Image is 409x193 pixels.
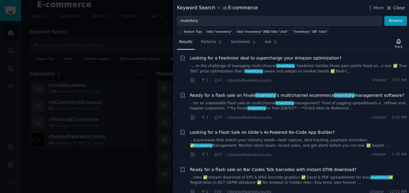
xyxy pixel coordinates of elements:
a: Ask [263,37,280,50]
button: More [367,5,384,11]
span: inventory [247,106,266,110]
span: · [224,114,225,121]
span: · [197,114,198,121]
span: Close [393,5,405,11]
span: u/topiar [372,152,386,157]
span: inventory [194,143,213,148]
span: · [224,77,225,84]
button: Browse [384,16,407,26]
span: 1 [201,78,208,83]
a: ...d processes that match your industry needs—lead capture, deal tracking, payment reminders. ✅in... [190,138,407,148]
span: Sentiment [231,39,250,45]
span: r/bestsoftwarediscounts [227,153,271,157]
a: ..., or the challenge of managing multi-channelinventory, Feedvisor tackles those pain points hea... [190,63,407,74]
span: · [197,77,198,84]
span: 0 [214,152,221,157]
a: Looking for a Flash Sale on Glide’s AI-Powered No-Code App Builder? [190,129,335,136]
div: title:"inventory" AND title:"click" [237,29,288,34]
span: 3:55 AM [392,78,407,83]
span: 1 [201,115,208,120]
input: Try a keyword related to your business [177,16,382,26]
button: Search Tips [177,28,203,35]
a: Ready for a flash sale on Bar Codes Talk barcodes with instant GTIN download? [190,167,357,173]
span: inventory [334,93,355,98]
span: in [217,5,220,11]
span: 0 [214,78,221,83]
span: 0 [214,115,221,120]
span: inventory [276,64,295,68]
a: "inventory" OR "click" [292,28,329,35]
a: Results [177,37,195,50]
span: · [224,152,225,158]
span: Ask [265,39,271,45]
span: 2:25 AM [392,115,407,120]
div: Track [395,44,403,49]
a: Ready for a flash sale on Finaleinventory’s multichannel ecommerceinventorymanagement software? [190,92,404,99]
a: Sentiment [229,37,258,50]
a: title:"inventory" AND title:"click" [236,28,290,35]
span: Results [179,39,192,45]
a: Looking for a Feedvisor deal to supercharge your Amazon optimization? [190,55,342,61]
div: "inventory" OR "click" [293,29,328,34]
a: title:"inventory" [205,28,233,35]
span: 1:10 AM [392,152,407,157]
span: inventory [276,101,294,105]
span: u/topiar [372,115,386,120]
button: Close [386,5,405,11]
span: · [197,152,198,158]
span: · [211,114,212,121]
span: Search Tips [184,29,202,34]
div: Keyword Search E-commerce [177,4,258,12]
a: ...ntee ✅ Instant download of EPS & JPEG barcode graphics ✅ Excel & PDF spreadsheets for easyinve... [190,175,407,185]
a: Patterns [199,37,224,50]
span: · [211,77,212,84]
span: r/bestsoftwarediscounts [227,115,271,120]
span: · [389,115,390,120]
span: r/bestsoftwarediscounts [227,78,271,83]
span: inventory [370,175,389,179]
span: · [389,152,390,157]
span: · [389,78,390,83]
div: title:"inventory" [207,29,232,34]
span: · [211,152,212,158]
span: 1 [201,152,208,157]
span: inventory [255,93,276,98]
span: Patterns [201,39,216,45]
span: Ready for a flash sale on Finale ’s multichannel ecommerce management software? [190,92,404,99]
a: ...for an unbeatable flash sale on multichannelinventorymanagement? Tired of juggling spreadsheet... [190,101,407,111]
span: u/topiar [372,78,386,83]
button: Track [392,37,405,50]
span: inventory [245,69,263,73]
span: More [373,5,384,11]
